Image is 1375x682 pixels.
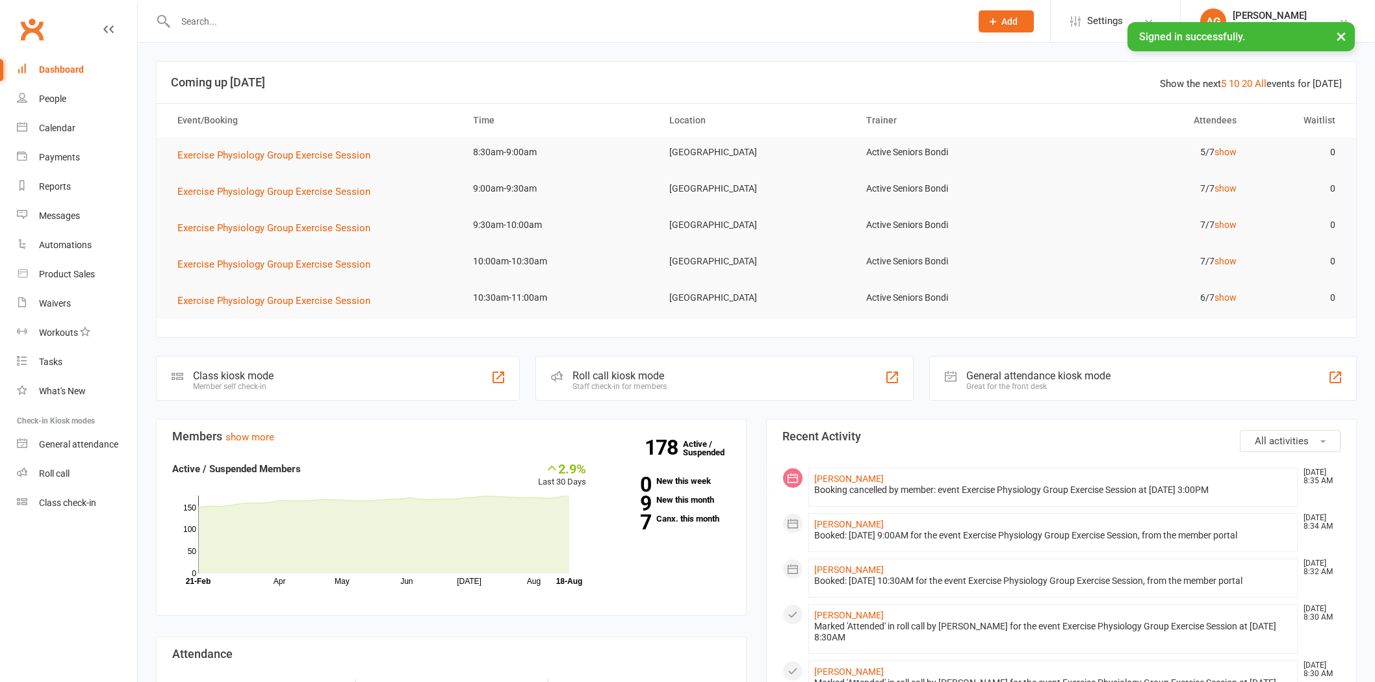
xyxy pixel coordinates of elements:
[172,648,730,661] h3: Attendance
[1214,292,1237,303] a: show
[814,485,1292,496] div: Booking cancelled by member: event Exercise Physiology Group Exercise Session at [DATE] 3:00PM
[855,246,1051,277] td: Active Seniors Bondi
[17,114,137,143] a: Calendar
[1051,210,1248,240] td: 7/7
[1051,173,1248,204] td: 7/7
[645,438,683,457] strong: 178
[855,137,1051,168] td: Active Seniors Bondi
[814,666,884,677] a: [PERSON_NAME]
[16,13,48,45] a: Clubworx
[1221,78,1226,90] a: 5
[658,210,855,240] td: [GEOGRAPHIC_DATA]
[39,386,86,396] div: What's New
[658,246,855,277] td: [GEOGRAPHIC_DATA]
[17,488,137,518] a: Class kiosk mode
[658,104,855,137] th: Location
[855,210,1051,240] td: Active Seniors Bondi
[461,283,658,313] td: 10:30am-11:00am
[17,377,137,406] a: What's New
[979,10,1034,32] button: Add
[39,64,84,75] div: Dashboard
[461,173,658,204] td: 9:00am-9:30am
[606,512,651,532] strong: 7
[39,152,80,162] div: Payments
[538,461,586,489] div: Last 30 Days
[17,55,137,84] a: Dashboard
[17,318,137,347] a: Workouts
[538,461,586,475] div: 2.9%
[17,172,137,201] a: Reports
[1214,256,1237,266] a: show
[1255,435,1309,447] span: All activities
[177,184,379,199] button: Exercise Physiology Group Exercise Session
[1297,468,1340,485] time: [DATE] 8:35 AM
[17,430,137,459] a: General attendance kiosk mode
[461,137,658,168] td: 8:30am-9:00am
[1255,78,1266,90] a: All
[814,474,884,484] a: [PERSON_NAME]
[171,76,1342,89] h3: Coming up [DATE]
[17,143,137,172] a: Payments
[39,298,71,309] div: Waivers
[39,498,96,508] div: Class check-in
[172,12,962,31] input: Search...
[814,530,1292,541] div: Booked: [DATE] 9:00AM for the event Exercise Physiology Group Exercise Session, from the member p...
[1248,104,1346,137] th: Waitlist
[658,173,855,204] td: [GEOGRAPHIC_DATA]
[1051,246,1248,277] td: 7/7
[177,186,370,197] span: Exercise Physiology Group Exercise Session
[1200,8,1226,34] div: AG
[1240,430,1341,452] button: All activities
[177,293,379,309] button: Exercise Physiology Group Exercise Session
[855,173,1051,204] td: Active Seniors Bondi
[606,514,730,523] a: 7Canx. this month
[177,295,370,307] span: Exercise Physiology Group Exercise Session
[855,104,1051,137] th: Trainer
[177,149,370,161] span: Exercise Physiology Group Exercise Session
[1214,183,1237,194] a: show
[1297,661,1340,678] time: [DATE] 8:30 AM
[39,468,70,479] div: Roll call
[17,84,137,114] a: People
[606,475,651,494] strong: 0
[17,260,137,289] a: Product Sales
[1248,173,1346,204] td: 0
[814,564,884,575] a: [PERSON_NAME]
[855,283,1051,313] td: Active Seniors Bondi
[1214,220,1237,230] a: show
[1248,137,1346,168] td: 0
[193,370,274,382] div: Class kiosk mode
[1051,283,1248,313] td: 6/7
[1087,6,1123,36] span: Settings
[39,439,118,449] div: General attendance
[39,269,95,279] div: Product Sales
[17,201,137,231] a: Messages
[1242,78,1252,90] a: 20
[814,519,884,529] a: [PERSON_NAME]
[1297,559,1340,576] time: [DATE] 8:32 AM
[39,327,78,338] div: Workouts
[1248,210,1346,240] td: 0
[39,94,66,104] div: People
[1160,76,1342,92] div: Show the next events for [DATE]
[1297,514,1340,531] time: [DATE] 8:34 AM
[172,430,730,443] h3: Members
[966,382,1111,391] div: Great for the front desk
[17,231,137,260] a: Automations
[177,220,379,236] button: Exercise Physiology Group Exercise Session
[1233,10,1315,21] div: [PERSON_NAME]
[39,357,62,367] div: Tasks
[461,246,658,277] td: 10:00am-10:30am
[572,382,667,391] div: Staff check-in for members
[39,123,75,133] div: Calendar
[658,137,855,168] td: [GEOGRAPHIC_DATA]
[1297,605,1340,622] time: [DATE] 8:30 AM
[683,430,740,466] a: 178Active / Suspended
[606,494,651,513] strong: 9
[17,459,137,488] a: Roll call
[177,147,379,163] button: Exercise Physiology Group Exercise Session
[17,289,137,318] a: Waivers
[572,370,667,382] div: Roll call kiosk mode
[966,370,1111,382] div: General attendance kiosk mode
[1233,21,1315,33] div: Staying Active Bondi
